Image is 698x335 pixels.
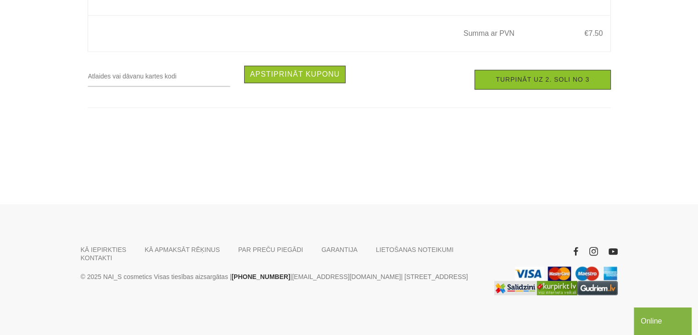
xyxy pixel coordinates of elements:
a: [PHONE_NUMBER] [231,271,290,282]
input: Atlaides vai dāvanu kartes kodi [88,66,230,87]
td: Summa ar PVN [452,16,566,52]
p: © 2025 NAI_S cosmetics Visas tiesības aizsargātas | | | [STREET_ADDRESS] [81,271,480,282]
a: LIETOŠANAS NOTEIKUMI [376,246,453,254]
a: https://www.gudriem.lv/veikali/lv [577,281,618,295]
a: [EMAIL_ADDRESS][DOMAIN_NAME] [292,271,401,282]
span: 7.50 [588,29,603,37]
a: PAR PREČU PIEGĀDI [238,246,303,254]
a: KONTAKTI [81,254,112,262]
iframe: chat widget [634,306,693,335]
img: Labākā cena interneta veikalos - Samsung, Cena, iPhone, Mobilie telefoni [494,281,537,295]
a: KĀ APMAKSĀT RĒĶINUS [145,246,220,254]
a: KĀ IEPIRKTIES [81,246,127,254]
img: www.gudriem.lv/veikali/lv [577,281,618,295]
span: € [584,29,588,37]
a: GARANTIJA [321,246,357,254]
img: Lielākais Latvijas interneta veikalu preču meklētājs [537,281,577,295]
button: Apstiprināt kuponu [244,66,346,83]
a: Turpināt uz 2. soli no 3 [475,70,610,89]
